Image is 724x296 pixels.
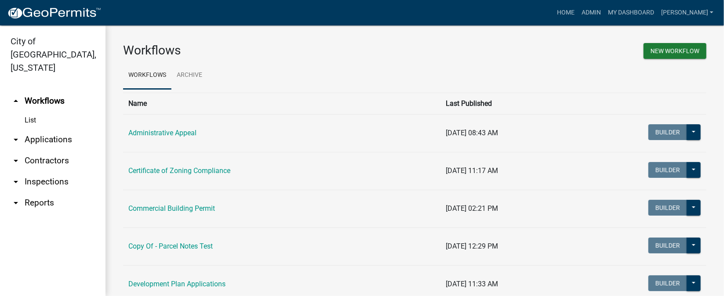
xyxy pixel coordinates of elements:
[11,134,21,145] i: arrow_drop_down
[11,96,21,106] i: arrow_drop_up
[128,204,215,213] a: Commercial Building Permit
[446,166,498,175] span: [DATE] 11:17 AM
[171,61,207,90] a: Archive
[644,43,706,59] button: New Workflow
[11,198,21,208] i: arrow_drop_down
[123,61,171,90] a: Workflows
[578,4,604,21] a: Admin
[648,162,687,178] button: Builder
[128,129,196,137] a: Administrative Appeal
[648,275,687,291] button: Builder
[658,4,717,21] a: [PERSON_NAME]
[648,238,687,253] button: Builder
[128,242,213,250] a: Copy Of - Parcel Notes Test
[648,200,687,216] button: Builder
[604,4,658,21] a: My Dashboard
[123,43,408,58] h3: Workflows
[11,177,21,187] i: arrow_drop_down
[446,204,498,213] span: [DATE] 02:21 PM
[446,129,498,137] span: [DATE] 08:43 AM
[128,280,226,288] a: Development Plan Applications
[11,155,21,166] i: arrow_drop_down
[123,93,440,114] th: Name
[648,124,687,140] button: Builder
[128,166,230,175] a: Certificate of Zoning Compliance
[440,93,572,114] th: Last Published
[446,242,498,250] span: [DATE] 12:29 PM
[446,280,498,288] span: [DATE] 11:33 AM
[553,4,578,21] a: Home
